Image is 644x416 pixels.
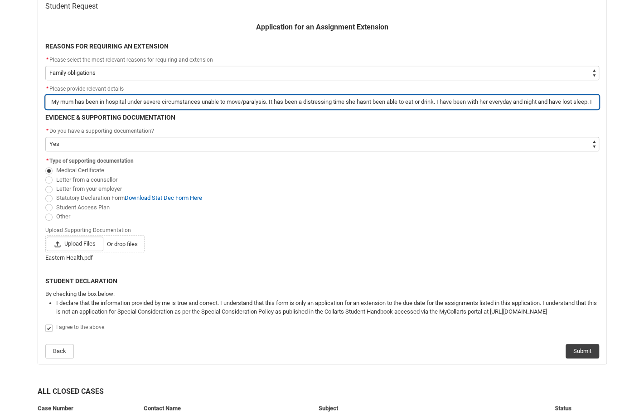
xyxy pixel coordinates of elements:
[56,324,106,330] span: I agree to the above.
[47,237,103,251] span: Upload Files
[45,290,599,299] p: By checking the box below:
[46,128,48,134] abbr: required
[56,167,104,174] span: Medical Certificate
[45,344,74,358] button: Back
[45,224,135,234] span: Upload Supporting Documentation
[566,344,599,358] button: Submit
[45,277,117,285] b: STUDENT DECLARATION
[56,185,122,192] span: Letter from your employer
[45,114,175,121] b: EVIDENCE & SUPPORTING DOCUMENTATION
[56,204,110,211] span: Student Access Plan
[45,86,124,92] span: Please provide relevant details
[46,57,48,63] abbr: required
[256,23,388,31] b: Application for an Assignment Extension
[49,158,134,164] span: Type of supporting documentation
[107,240,138,249] span: Or drop files
[45,253,599,262] div: Eastern Health.pdf
[46,86,48,92] abbr: required
[125,194,202,201] a: Download Stat Dec Form Here
[45,2,98,11] span: Student Request
[49,57,213,63] span: Please select the most relevant reasons for requiring and extension
[56,213,70,220] span: Other
[45,43,169,50] b: REASONS FOR REQUIRING AN EXTENSION
[46,158,48,164] abbr: required
[56,194,202,201] span: Statutory Declaration Form
[38,386,607,400] h2: All Closed Cases
[56,299,599,316] li: I declare that the information provided by me is true and correct. I understand that this form is...
[56,176,117,183] span: Letter from a counsellor
[49,128,154,134] span: Do you have a supporting documentation?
